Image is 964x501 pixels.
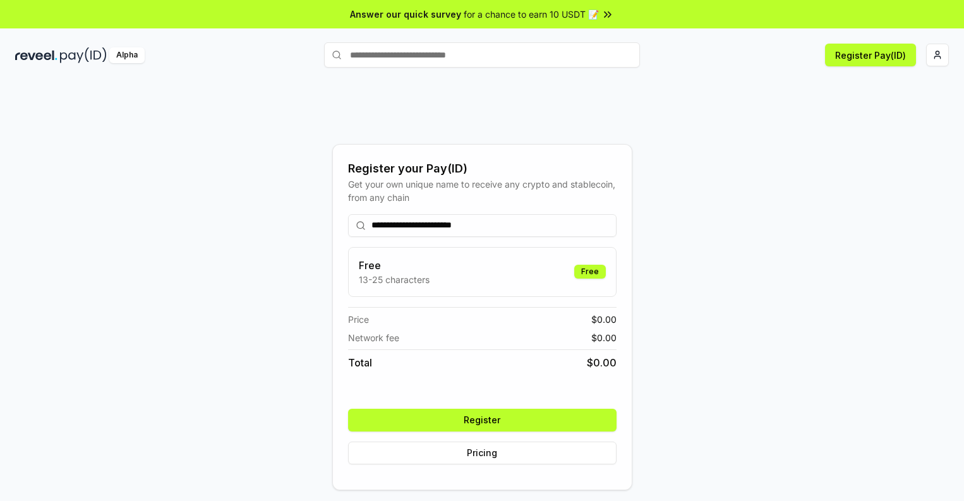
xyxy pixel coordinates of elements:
[587,355,617,370] span: $ 0.00
[591,313,617,326] span: $ 0.00
[359,273,430,286] p: 13-25 characters
[359,258,430,273] h3: Free
[348,178,617,204] div: Get your own unique name to receive any crypto and stablecoin, from any chain
[348,442,617,464] button: Pricing
[591,331,617,344] span: $ 0.00
[60,47,107,63] img: pay_id
[15,47,57,63] img: reveel_dark
[348,331,399,344] span: Network fee
[348,160,617,178] div: Register your Pay(ID)
[109,47,145,63] div: Alpha
[464,8,599,21] span: for a chance to earn 10 USDT 📝
[348,313,369,326] span: Price
[825,44,916,66] button: Register Pay(ID)
[348,355,372,370] span: Total
[348,409,617,432] button: Register
[574,265,606,279] div: Free
[350,8,461,21] span: Answer our quick survey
